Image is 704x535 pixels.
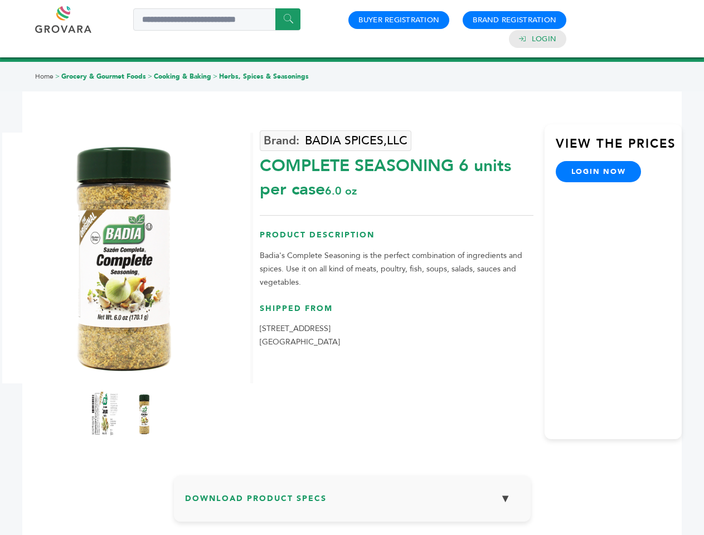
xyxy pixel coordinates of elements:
span: > [55,72,60,81]
img: COMPLETE SEASONING® 6 units per case 6.0 oz Product Label [91,392,119,436]
a: Brand Registration [473,15,556,25]
h3: Download Product Specs [185,487,519,519]
a: BADIA SPICES,LLC [260,130,411,151]
a: login now [556,161,642,182]
a: Login [532,34,556,44]
div: COMPLETE SEASONING 6 units per case [260,149,533,201]
h3: Shipped From [260,303,533,323]
p: [STREET_ADDRESS] [GEOGRAPHIC_DATA] [260,322,533,349]
span: > [213,72,217,81]
p: Badia's Complete Seasoning is the perfect combination of ingredients and spices. Use it on all ki... [260,249,533,289]
a: Cooking & Baking [154,72,211,81]
a: Herbs, Spices & Seasonings [219,72,309,81]
span: 6.0 oz [325,183,357,198]
span: > [148,72,152,81]
button: ▼ [492,487,519,510]
a: Grocery & Gourmet Foods [61,72,146,81]
h3: Product Description [260,230,533,249]
img: COMPLETE SEASONING® 6 units per case 6.0 oz [130,392,158,436]
h3: View the Prices [556,135,682,161]
a: Home [35,72,54,81]
a: Buyer Registration [358,15,439,25]
input: Search a product or brand... [133,8,300,31]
